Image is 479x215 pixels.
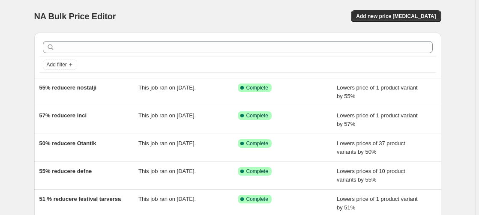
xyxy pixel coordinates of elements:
[356,13,436,20] span: Add new price [MEDICAL_DATA]
[43,60,77,70] button: Add filter
[34,12,116,21] span: NA Bulk Price Editor
[246,140,268,147] span: Complete
[337,196,418,211] span: Lowers price of 1 product variant by 51%
[138,112,196,119] span: This job ran on [DATE].
[39,140,96,146] span: 50% reducere Otantik
[138,196,196,202] span: This job ran on [DATE].
[246,196,268,203] span: Complete
[39,168,92,174] span: 55% reducere defne
[246,84,268,91] span: Complete
[351,10,441,22] button: Add new price [MEDICAL_DATA]
[39,196,121,202] span: 51 % reducere festival tarversa
[138,140,196,146] span: This job ran on [DATE].
[337,112,418,127] span: Lowers price of 1 product variant by 57%
[47,61,67,68] span: Add filter
[138,84,196,91] span: This job ran on [DATE].
[337,84,418,99] span: Lowers price of 1 product variant by 55%
[138,168,196,174] span: This job ran on [DATE].
[246,112,268,119] span: Complete
[337,140,405,155] span: Lowers prices of 37 product variants by 50%
[39,84,97,91] span: 55% reducere nostalji
[337,168,405,183] span: Lowers prices of 10 product variants by 55%
[39,112,87,119] span: 57% reducere inci
[246,168,268,175] span: Complete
